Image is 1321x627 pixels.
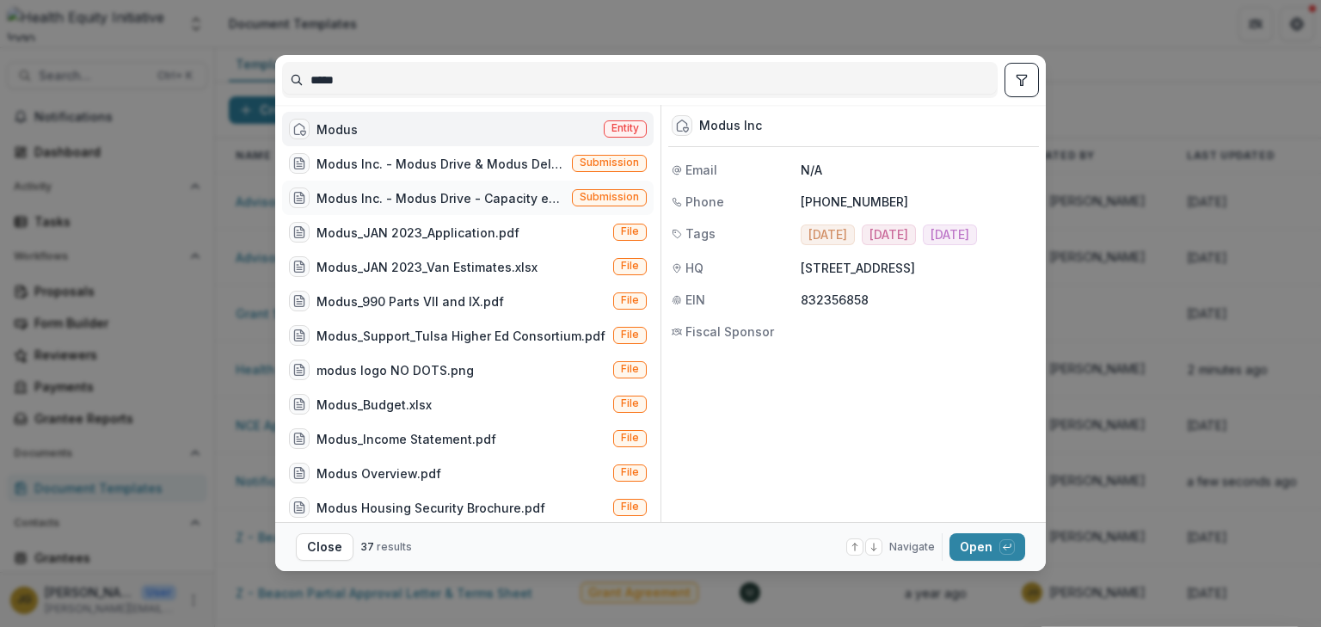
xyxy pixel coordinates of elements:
span: Fiscal Sponsor [685,323,774,341]
span: Submission [580,191,639,203]
div: Modus_990 Parts VII and IX.pdf [316,292,504,310]
div: Modus_Income Statement.pdf [316,430,496,448]
p: N/A [801,161,1035,179]
span: 37 [360,540,374,553]
div: Modus Housing Security Brochure.pdf [316,499,545,517]
span: Email [685,161,717,179]
span: File [621,294,639,306]
div: Modus Inc. - Modus Drive & Modus Delivers - 95000 - [DATE] [316,155,565,173]
button: Open [949,533,1025,561]
span: [DATE] [808,228,847,243]
p: [STREET_ADDRESS] [801,259,1035,277]
span: File [621,363,639,375]
p: 832356858 [801,291,1035,309]
span: File [621,225,639,237]
span: Entity [611,122,639,134]
span: Navigate [889,539,935,555]
span: Phone [685,193,724,211]
div: Modus Inc [699,119,762,133]
span: EIN [685,291,705,309]
div: Modus_Support_Tulsa Higher Ed Consortium.pdf [316,327,605,345]
p: [PHONE_NUMBER] [801,193,1035,211]
span: File [621,397,639,409]
button: toggle filters [1005,63,1039,97]
div: modus logo NO DOTS.png [316,361,474,379]
span: results [377,540,412,553]
span: HQ [685,259,704,277]
span: File [621,466,639,478]
span: File [621,501,639,513]
div: Modus Inc. - Modus Drive - Capacity expansion to meet community needs - 350000 - [DATE] [316,189,565,207]
span: File [621,329,639,341]
div: Modus [316,120,358,138]
button: Close [296,533,353,561]
div: Modus_JAN 2023_Van Estimates.xlsx [316,258,538,276]
div: Modus_Budget.xlsx [316,396,432,414]
span: Submission [580,157,639,169]
span: File [621,432,639,444]
div: Modus Overview.pdf [316,464,441,483]
span: File [621,260,639,272]
span: [DATE] [931,228,969,243]
span: Tags [685,224,716,243]
div: Modus_JAN 2023_Application.pdf [316,224,519,242]
span: [DATE] [869,228,908,243]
